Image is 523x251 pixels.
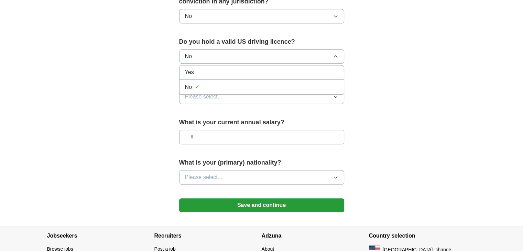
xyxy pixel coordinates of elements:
span: Please select... [185,173,222,181]
button: Please select... [179,170,344,185]
label: What is your current annual salary? [179,118,344,127]
span: No [185,83,192,91]
button: No [179,9,344,23]
label: What is your (primary) nationality? [179,158,344,167]
h4: Country selection [369,226,476,245]
button: No [179,49,344,64]
span: ✓ [195,82,200,92]
label: Do you hold a valid US driving licence? [179,37,344,46]
button: Please select... [179,90,344,104]
span: Please select... [185,93,222,101]
span: Yes [185,68,194,76]
button: Save and continue [179,198,344,212]
span: No [185,52,192,61]
span: No [185,12,192,20]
